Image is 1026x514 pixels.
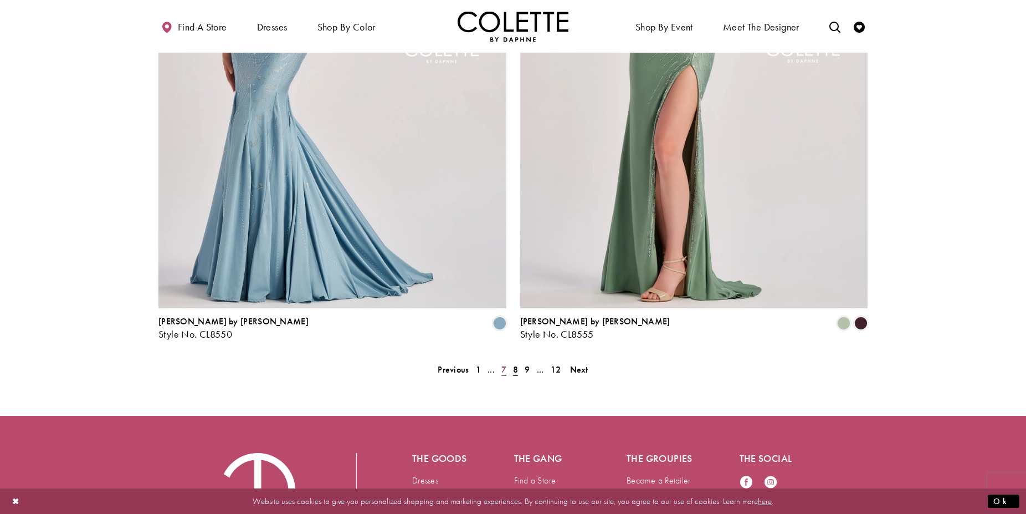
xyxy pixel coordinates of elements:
[476,364,481,375] span: 1
[458,11,568,42] a: Visit Home Page
[434,362,472,378] a: Prev Page
[257,22,288,33] span: Dresses
[412,475,438,486] a: Dresses
[551,364,561,375] span: 12
[723,22,799,33] span: Meet the designer
[513,364,518,375] span: 8
[570,364,588,375] span: Next
[498,362,510,378] a: 7
[488,364,495,375] span: ...
[178,22,227,33] span: Find a store
[514,475,556,486] a: Find a Store
[412,453,470,464] h5: The goods
[547,362,565,378] a: 12
[851,11,868,42] a: Check Wishlist
[510,362,521,378] span: Current page
[837,317,850,330] i: Sage
[764,475,777,490] a: Visit our Instagram - Opens in new tab
[501,364,506,375] span: 7
[521,362,533,378] a: 9
[484,362,498,378] a: ...
[493,317,506,330] i: Dusty Blue
[514,453,583,464] h5: The gang
[80,493,946,508] p: Website uses cookies to give you personalized shopping and marketing experiences. By continuing t...
[633,11,696,42] span: Shop By Event
[533,362,547,378] a: ...
[7,491,25,511] button: Close Dialog
[158,315,309,327] span: [PERSON_NAME] by [PERSON_NAME]
[438,364,469,375] span: Previous
[458,11,568,42] img: Colette by Daphne
[473,362,484,378] a: 1
[520,317,670,340] div: Colette by Daphne Style No. CL8555
[315,11,378,42] span: Shop by color
[627,453,695,464] h5: The groupies
[520,328,594,340] span: Style No. CL8555
[758,495,772,506] a: here
[254,11,290,42] span: Dresses
[537,364,544,375] span: ...
[158,317,309,340] div: Colette by Daphne Style No. CL8550
[720,11,802,42] a: Meet the designer
[158,11,229,42] a: Find a store
[520,315,670,327] span: [PERSON_NAME] by [PERSON_NAME]
[740,475,753,490] a: Visit our Facebook - Opens in new tab
[827,11,843,42] a: Toggle search
[567,362,592,378] a: Next Page
[627,475,690,486] a: Become a Retailer
[988,494,1019,508] button: Submit Dialog
[635,22,693,33] span: Shop By Event
[854,317,868,330] i: Raisin
[740,453,808,464] h5: The social
[317,22,376,33] span: Shop by color
[525,364,530,375] span: 9
[158,328,232,340] span: Style No. CL8550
